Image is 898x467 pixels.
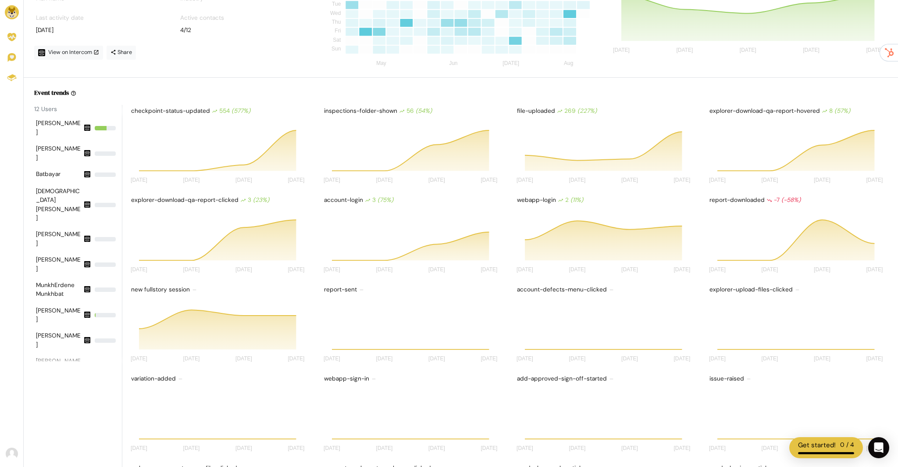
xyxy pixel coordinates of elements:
[481,356,497,362] tspan: [DATE]
[95,172,116,177] div: 0%
[235,356,252,362] tspan: [DATE]
[673,266,690,273] tspan: [DATE]
[449,61,457,67] tspan: Jun
[378,196,393,204] i: (75%)
[95,151,116,156] div: 0%
[481,445,497,451] tspan: [DATE]
[36,14,84,22] label: Last activity date
[708,284,887,296] div: explorer-upload-files-clicked
[324,266,340,273] tspan: [DATE]
[781,196,801,204] i: (-58%)
[673,177,690,183] tspan: [DATE]
[834,107,850,115] i: (57%)
[131,177,147,183] tspan: [DATE]
[36,357,82,375] div: [PERSON_NAME]
[183,445,200,451] tspan: [DATE]
[36,230,82,248] div: [PERSON_NAME]
[708,105,887,117] div: explorer-download-qa-report-hovered
[766,196,801,205] div: -7
[36,170,82,180] div: Batbayar
[577,107,597,115] i: (227%)
[131,266,147,273] tspan: [DATE]
[322,105,502,117] div: inspections-folder-shown
[866,356,883,362] tspan: [DATE]
[515,284,695,296] div: account-defects-menu-clicked
[673,356,690,362] tspan: [DATE]
[235,177,252,183] tspan: [DATE]
[235,445,252,451] tspan: [DATE]
[183,266,200,273] tspan: [DATE]
[557,107,597,115] div: 269
[36,281,82,299] div: MunkhErdene Munkhbat
[399,107,432,115] div: 56
[866,445,883,451] tspan: [DATE]
[621,356,638,362] tspan: [DATE]
[709,266,726,273] tspan: [DATE]
[621,266,638,273] tspan: [DATE]
[814,266,830,273] tspan: [DATE]
[324,445,340,451] tspan: [DATE]
[517,445,533,451] tspan: [DATE]
[183,356,200,362] tspan: [DATE]
[232,107,250,115] i: (577%)
[107,46,136,60] a: Share
[180,14,224,22] label: Active contacts
[709,356,726,362] tspan: [DATE]
[814,177,830,183] tspan: [DATE]
[253,196,269,204] i: (23%)
[569,356,585,362] tspan: [DATE]
[517,356,533,362] tspan: [DATE]
[322,284,502,296] div: report-sent
[36,119,82,137] div: [PERSON_NAME]
[416,107,432,115] i: (54%)
[740,47,756,54] tspan: [DATE]
[708,194,887,206] div: report-downloaded
[322,194,502,206] div: account-login
[866,47,883,54] tspan: [DATE]
[36,306,82,324] div: [PERSON_NAME]
[36,26,164,35] div: [DATE]
[183,177,200,183] tspan: [DATE]
[515,373,695,385] div: add-approved-sign-off-started
[481,266,497,273] tspan: [DATE]
[814,356,830,362] tspan: [DATE]
[34,88,69,97] h6: Event trends
[677,47,693,54] tspan: [DATE]
[376,266,392,273] tspan: [DATE]
[129,105,309,117] div: checkpoint-status-updated
[673,445,690,451] tspan: [DATE]
[866,177,883,183] tspan: [DATE]
[129,194,309,206] div: explorer-download-qa-report-clicked
[95,262,116,267] div: 0%
[428,445,445,451] tspan: [DATE]
[570,196,583,204] i: (11%)
[517,266,533,273] tspan: [DATE]
[709,445,726,451] tspan: [DATE]
[95,237,116,241] div: 0%
[129,373,309,385] div: variation-added
[6,448,18,460] img: Avatar
[515,194,695,206] div: webapp-login
[708,373,887,385] div: issue-raised
[36,255,82,273] div: [PERSON_NAME]
[569,177,585,183] tspan: [DATE]
[621,445,638,451] tspan: [DATE]
[481,177,497,183] tspan: [DATE]
[288,266,305,273] tspan: [DATE]
[803,47,820,54] tspan: [DATE]
[558,196,583,205] div: 2
[365,196,393,205] div: 3
[428,356,445,362] tspan: [DATE]
[48,49,99,56] span: View on Intercom
[332,1,341,7] tspan: Tue
[762,266,778,273] tspan: [DATE]
[331,19,341,25] tspan: Thu
[129,284,309,296] div: new fullstory session
[517,177,533,183] tspan: [DATE]
[613,47,630,54] tspan: [DATE]
[709,177,726,183] tspan: [DATE]
[868,437,889,458] div: Open Intercom Messenger
[428,266,445,273] tspan: [DATE]
[330,10,341,16] tspan: Wed
[762,445,778,451] tspan: [DATE]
